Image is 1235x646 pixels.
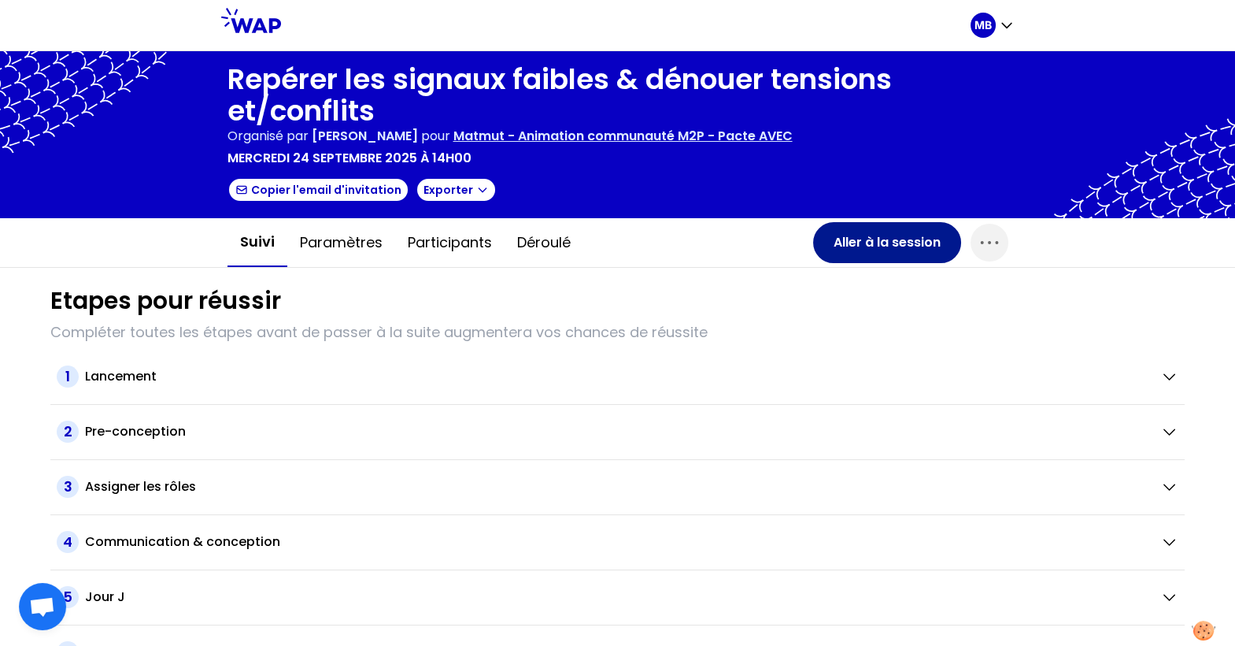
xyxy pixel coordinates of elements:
button: Copier l'email d'invitation [227,177,409,202]
p: mercredi 24 septembre 2025 à 14h00 [227,149,471,168]
button: Déroulé [505,219,583,266]
button: Suivi [227,218,287,267]
button: Aller à la session [813,222,961,263]
h2: Jour J [85,588,125,607]
h1: Etapes pour réussir [50,287,281,315]
span: 4 [57,531,79,553]
button: 4Communication & conception [57,531,1178,553]
button: Participants [395,219,505,266]
span: 5 [57,586,79,608]
div: Ouvrir le chat [19,583,66,630]
p: Compléter toutes les étapes avant de passer à la suite augmentera vos chances de réussite [50,321,1185,343]
h2: Communication & conception [85,533,280,551]
button: 2Pre-conception [57,421,1178,443]
button: 3Assigner les rôles [57,476,1178,498]
p: Matmut - Animation communauté M2P - Pacte AVEC [453,127,793,146]
p: MB [974,17,992,33]
h2: Assigner les rôles [85,477,196,496]
span: 1 [57,366,79,388]
button: Paramètres [287,219,395,266]
h2: Lancement [85,367,157,386]
h1: Repérer les signaux faibles & dénouer tensions et/conflits [227,64,1008,127]
span: 3 [57,476,79,498]
button: Exporter [416,177,497,202]
button: 5Jour J [57,586,1178,608]
p: pour [421,127,450,146]
button: MB [971,13,1015,38]
button: 1Lancement [57,366,1178,388]
span: [PERSON_NAME] [312,127,418,145]
p: Organisé par [227,127,309,146]
h2: Pre-conception [85,422,186,441]
span: 2 [57,421,79,443]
